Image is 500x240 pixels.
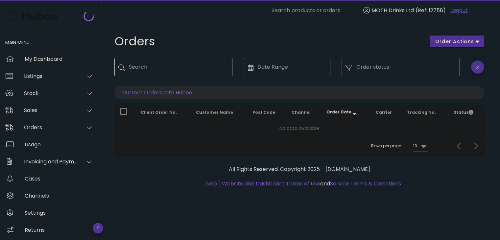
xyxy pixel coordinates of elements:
th: Order Date: Sorted descending. Activate to remove sorting. [321,105,370,120]
div: Settings [25,210,93,216]
div: Rows per page: [371,136,428,156]
td: No data available [114,120,484,136]
div: Orders [24,124,78,131]
span: order actions [435,38,474,45]
span: Customer Name [196,109,233,115]
span: Client Order No. [141,109,177,115]
span: MOTH Drinks Ltd [371,7,414,14]
th: Carrier [370,105,402,120]
th: Customer Name [191,105,247,120]
div: Sales [24,107,78,113]
p: Current Orders with Huboo [114,86,484,99]
div: Channels [25,193,93,199]
div: Stock [24,90,78,96]
p: All Rights Reserved. Copyright 2025 - [DOMAIN_NAME] [120,165,479,173]
span: Channel [292,109,311,115]
span: Post Code [252,109,275,115]
div: My Dashboard [25,56,93,62]
span: Status [454,109,473,115]
a: help [205,180,217,187]
span: (Ref: 12758) [416,7,446,14]
th: Client Order No. [135,105,191,120]
th: Tracking No. [402,105,448,120]
a: Website and Dashboard Terms of Use [222,180,320,187]
th: Status [448,105,484,120]
a: Service Terms & Conditions [330,180,401,187]
div: 10Rows per page: [413,141,428,151]
div: Cases [25,176,93,182]
div: Returns [25,227,93,233]
li: and [220,180,401,188]
th: Channel [286,105,321,120]
button: order actions [430,36,484,47]
a: Logout [450,7,468,14]
div: – [440,143,443,149]
h1: Orders [114,36,422,47]
div: 10 [413,143,417,149]
div: Usage [25,141,93,148]
img: Huboo Logo [5,9,57,23]
div: Invoicing and Payments [24,158,78,165]
span: Order Date [326,109,351,115]
span: Tracking No. [407,109,436,115]
span: Carrier [375,109,392,115]
div: Listings [24,73,78,79]
th: Post Code [247,105,286,120]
